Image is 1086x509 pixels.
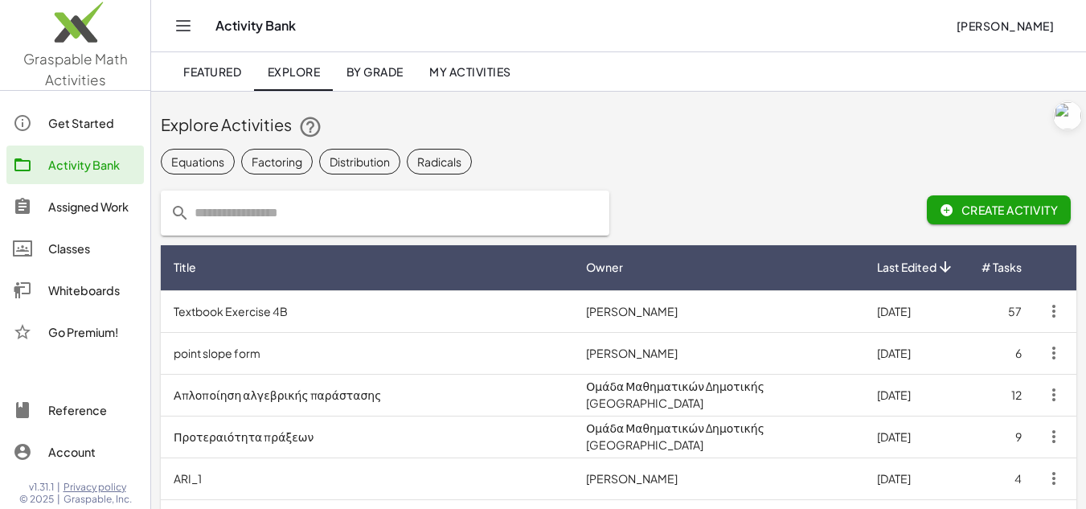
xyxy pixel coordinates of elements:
[573,416,864,458] td: Ομάδα Μαθηματικών Δημοτικής [GEOGRAPHIC_DATA]
[586,259,623,276] span: Owner
[573,458,864,499] td: [PERSON_NAME]
[29,481,54,494] span: v1.31.1
[6,146,144,184] a: Activity Bank
[64,481,132,494] a: Privacy policy
[417,154,461,170] div: Radicals
[57,493,60,506] span: |
[968,416,1035,458] td: 9
[161,458,573,499] td: ARI_1
[864,374,968,416] td: [DATE]
[48,322,137,342] div: Go Premium!
[252,154,302,170] div: Factoring
[6,229,144,268] a: Classes
[48,155,137,174] div: Activity Bank
[864,332,968,374] td: [DATE]
[23,50,128,88] span: Graspable Math Activities
[968,290,1035,332] td: 57
[174,259,196,276] span: Title
[968,458,1035,499] td: 4
[956,18,1054,33] span: [PERSON_NAME]
[161,416,573,458] td: Προτεραιότητα πράξεων
[161,113,1076,139] div: Explore Activities
[864,290,968,332] td: [DATE]
[346,64,403,79] span: By Grade
[48,197,137,216] div: Assigned Work
[57,481,60,494] span: |
[6,391,144,429] a: Reference
[161,374,573,416] td: Απλοποίηση αλγεβρικής παράστασης
[170,13,196,39] button: Toggle navigation
[6,104,144,142] a: Get Started
[573,332,864,374] td: [PERSON_NAME]
[943,11,1067,40] button: [PERSON_NAME]
[864,416,968,458] td: [DATE]
[64,493,132,506] span: Graspable, Inc.
[183,64,241,79] span: Featured
[48,442,137,462] div: Account
[927,195,1071,224] button: Create Activity
[330,154,390,170] div: Distribution
[267,64,320,79] span: Explore
[6,187,144,226] a: Assigned Work
[6,271,144,310] a: Whiteboards
[161,332,573,374] td: point slope form
[429,64,511,79] span: My Activities
[48,239,137,258] div: Classes
[161,290,573,332] td: Textbook Exercise 4B
[968,332,1035,374] td: 6
[171,154,224,170] div: Equations
[981,259,1022,276] span: # Tasks
[877,259,936,276] span: Last Edited
[19,493,54,506] span: © 2025
[573,374,864,416] td: Ομάδα Μαθηματικών Δημοτικής [GEOGRAPHIC_DATA]
[6,433,144,471] a: Account
[940,203,1058,217] span: Create Activity
[968,374,1035,416] td: 12
[170,203,190,223] i: prepended action
[48,281,137,300] div: Whiteboards
[573,290,864,332] td: [PERSON_NAME]
[48,400,137,420] div: Reference
[864,458,968,499] td: [DATE]
[48,113,137,133] div: Get Started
